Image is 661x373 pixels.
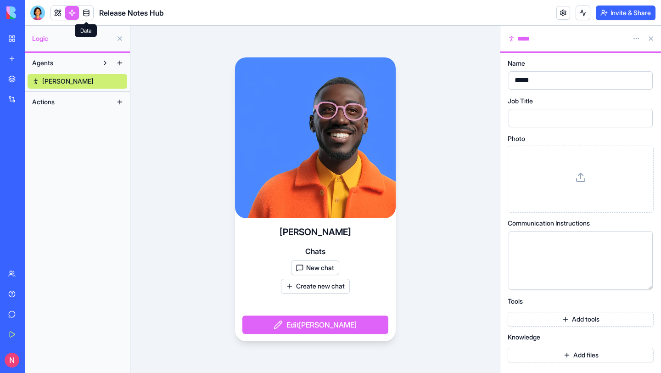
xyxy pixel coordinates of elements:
button: Add files [508,348,654,362]
button: Add tools [508,312,654,327]
span: Name [508,60,525,67]
span: Photo [508,136,525,142]
button: Actions [28,95,112,109]
a: [PERSON_NAME] [28,74,127,89]
span: Knowledge [508,334,540,340]
div: Data [75,24,97,37]
span: Logic [32,34,112,43]
span: Release Notes Hub [99,7,164,18]
span: Job Title [508,98,533,104]
h4: [PERSON_NAME] [280,226,351,238]
button: Invite & Share [596,6,655,20]
span: Tools [508,298,523,305]
span: Communication Instructions [508,220,590,226]
span: Chats [305,246,325,257]
span: Actions [32,97,55,107]
span: [PERSON_NAME] [42,77,94,86]
img: ACg8ocLcociyy9znLq--h6yEi2cYg3E6pP5UTMLYLOfNa3QwLQ1bTA=s96-c [5,353,19,367]
button: Edit[PERSON_NAME] [242,316,388,334]
span: Agents [32,58,53,68]
button: Create new chat [281,279,350,294]
img: logo [6,6,63,19]
button: Agents [28,56,98,70]
button: New chat [291,260,339,275]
